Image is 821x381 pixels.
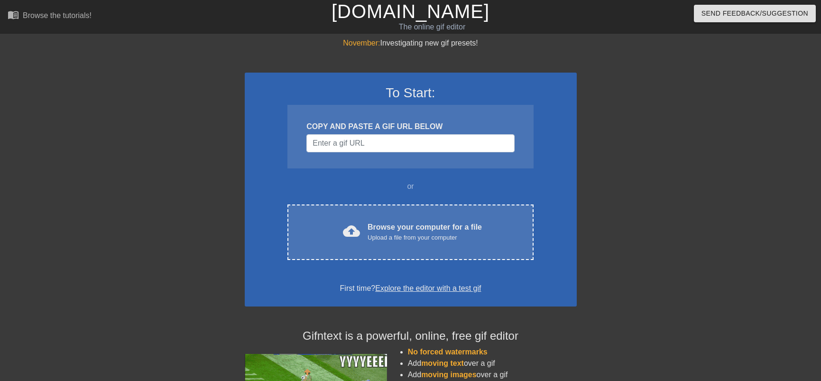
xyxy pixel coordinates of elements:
span: No forced watermarks [408,348,488,356]
input: Username [306,134,514,152]
a: Explore the editor with a test gif [375,284,481,292]
div: First time? [257,283,564,294]
div: The online gif editor [278,21,586,33]
a: Browse the tutorials! [8,9,92,24]
div: Investigating new gif presets! [245,37,577,49]
span: moving text [421,359,464,367]
li: Add over a gif [408,369,577,381]
span: Send Feedback/Suggestion [701,8,808,19]
div: Browse your computer for a file [368,222,482,242]
span: menu_book [8,9,19,20]
button: Send Feedback/Suggestion [694,5,816,22]
span: moving images [421,371,476,379]
div: or [269,181,552,192]
div: Browse the tutorials! [23,11,92,19]
span: November: [343,39,380,47]
div: Upload a file from your computer [368,233,482,242]
a: [DOMAIN_NAME] [332,1,489,22]
h3: To Start: [257,85,564,101]
h4: Gifntext is a powerful, online, free gif editor [245,329,577,343]
li: Add over a gif [408,358,577,369]
span: cloud_upload [343,223,360,240]
div: COPY AND PASTE A GIF URL BELOW [306,121,514,132]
